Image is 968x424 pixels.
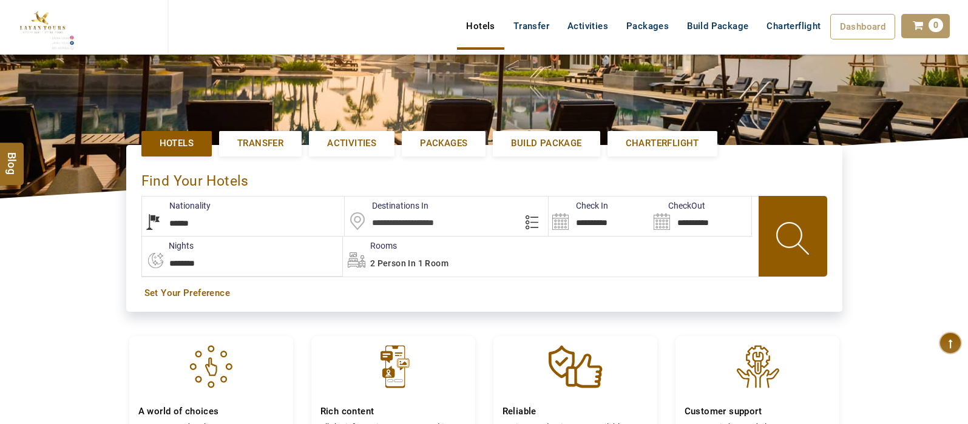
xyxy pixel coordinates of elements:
[504,14,558,38] a: Transfer
[138,406,284,417] h4: A world of choices
[650,197,751,236] input: Search
[549,197,650,236] input: Search
[767,21,821,32] span: Charterflight
[626,137,699,150] span: Charterflight
[219,131,302,156] a: Transfer
[503,406,648,417] h4: Reliable
[493,131,600,156] a: Build Package
[549,200,608,212] label: Check In
[558,14,617,38] a: Activities
[4,152,20,162] span: Blog
[142,200,211,212] label: Nationality
[320,406,466,417] h4: Rich content
[608,131,717,156] a: Charterflight
[327,137,376,150] span: Activities
[457,14,504,38] a: Hotels
[345,200,428,212] label: Destinations In
[420,137,467,150] span: Packages
[685,406,830,417] h4: Customer support
[309,131,394,156] a: Activities
[840,21,886,32] span: Dashboard
[757,14,830,38] a: Charterflight
[141,131,212,156] a: Hotels
[678,14,757,38] a: Build Package
[511,137,581,150] span: Build Package
[617,14,678,38] a: Packages
[237,137,283,150] span: Transfer
[160,137,194,150] span: Hotels
[402,131,486,156] a: Packages
[141,240,194,252] label: nights
[929,18,943,32] span: 0
[9,5,75,51] img: The Royal Line Holidays
[370,258,448,268] span: 2 Person in 1 Room
[343,240,397,252] label: Rooms
[144,287,824,300] a: Set Your Preference
[901,14,950,38] a: 0
[141,160,827,196] div: Find Your Hotels
[650,200,705,212] label: CheckOut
